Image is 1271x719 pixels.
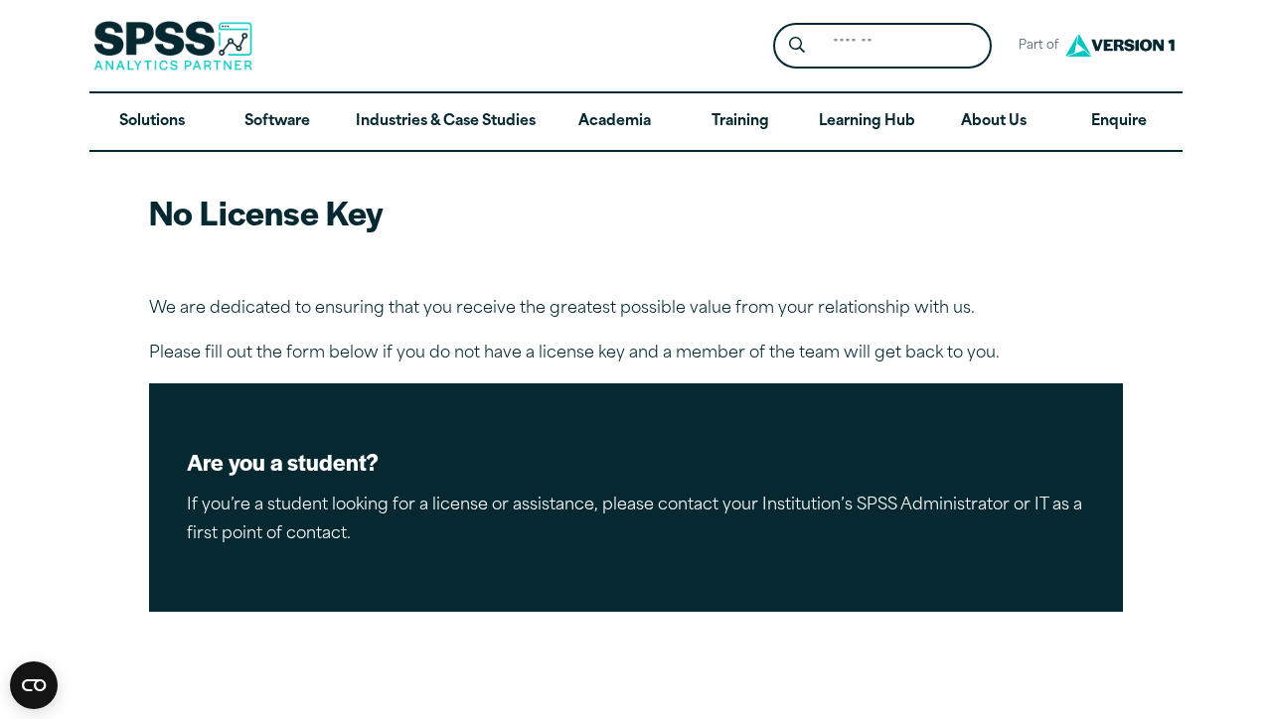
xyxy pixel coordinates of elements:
button: Search magnifying glass icon [778,28,815,65]
button: Open CMP widget [10,661,58,709]
h2: No License Key [149,190,1123,234]
img: Version1 Logo [1060,27,1180,64]
a: Enquire [1056,93,1182,151]
p: If you’re a student looking for a license or assistance, please contact your Institution’s SPSS A... [187,492,1085,549]
a: Training [677,93,802,151]
a: Learning Hub [803,93,931,151]
p: We are dedicated to ensuring that you receive the greatest possible value from your relationship ... [149,295,1123,324]
a: Academia [552,93,677,151]
nav: Desktop version of site main menu [89,93,1183,151]
span: Part of [1008,32,1060,61]
form: Site Header Search Form [773,23,992,70]
a: About Us [931,93,1056,151]
img: SPSS Analytics Partner [93,21,252,71]
a: Software [215,93,340,151]
a: Industries & Case Studies [340,93,552,151]
p: Please fill out the form below if you do not have a license key and a member of the team will get... [149,340,1123,368]
a: Solutions [89,93,215,151]
h2: Are you a student? [187,447,1085,477]
svg: Search magnifying glass icon [789,37,805,54]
